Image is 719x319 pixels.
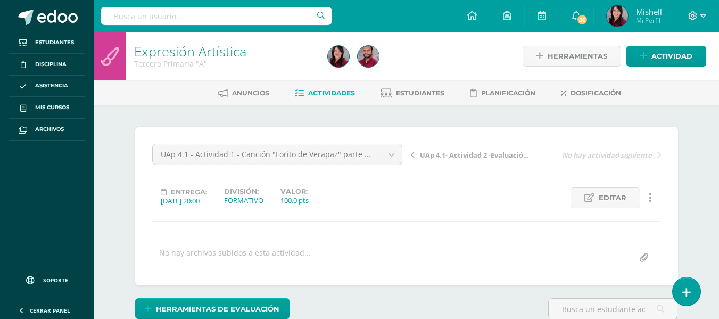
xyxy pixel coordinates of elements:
[101,7,332,25] input: Busca un usuario...
[607,5,628,27] img: cbe9f6b4582f730b6d53534ef3a95a26.png
[9,32,85,54] a: Estudiantes
[224,195,263,205] div: FORMATIVO
[35,125,64,134] span: Archivos
[35,60,67,69] span: Disciplina
[636,16,662,25] span: Mi Perfil
[328,46,349,67] img: cbe9f6b4582f730b6d53534ef3a95a26.png
[161,196,207,206] div: [DATE] 20:00
[548,46,607,66] span: Herramientas
[626,46,706,67] a: Actividad
[232,89,269,97] span: Anuncios
[9,76,85,97] a: Asistencia
[218,85,269,102] a: Anuncios
[134,44,315,59] h1: Expresión Artística
[280,195,309,205] div: 100.0 pts
[35,38,74,47] span: Estudiantes
[561,85,621,102] a: Dosificación
[135,298,290,319] a: Herramientas de evaluación
[651,46,692,66] span: Actividad
[599,188,626,208] span: Editar
[308,89,355,97] span: Actividades
[576,14,588,26] span: 56
[381,85,444,102] a: Estudiantes
[134,42,246,60] a: Expresión Artística
[30,307,70,314] span: Cerrar panel
[35,103,69,112] span: Mis cursos
[153,144,402,165] a: UAp 4.1 - Actividad 1 - Canción "Lorito de Verapaz" parte 1/"El Mosaico [PERSON_NAME]"
[9,119,85,141] a: Archivos
[481,89,535,97] span: Planificación
[571,89,621,97] span: Dosificación
[159,248,311,268] div: No hay archivos subidos a esta actividad...
[562,150,652,160] span: No hay actividad siguiente
[35,81,68,90] span: Asistencia
[224,187,263,195] label: División:
[161,144,374,165] span: UAp 4.1 - Actividad 1 - Canción "Lorito de Verapaz" parte 1/"El Mosaico [PERSON_NAME]"
[411,149,536,160] a: UAp 4.1- Actividad 2 -Evaluación de práctica instrumental melodía "En la fila"/El Barroco
[396,89,444,97] span: Estudiantes
[280,187,309,195] label: Valor:
[156,299,279,319] span: Herramientas de evaluación
[636,6,662,17] span: Mishell
[470,85,535,102] a: Planificación
[13,266,81,292] a: Soporte
[9,97,85,119] a: Mis cursos
[295,85,355,102] a: Actividades
[43,276,68,284] span: Soporte
[358,46,379,67] img: ac8c83325fefb452ed4d32e32ba879e3.png
[523,46,621,67] a: Herramientas
[420,150,533,160] span: UAp 4.1- Actividad 2 -Evaluación de práctica instrumental melodía "En la fila"/El Barroco
[134,59,315,69] div: Tercero Primaria 'A'
[171,188,207,196] span: Entrega:
[9,54,85,76] a: Disciplina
